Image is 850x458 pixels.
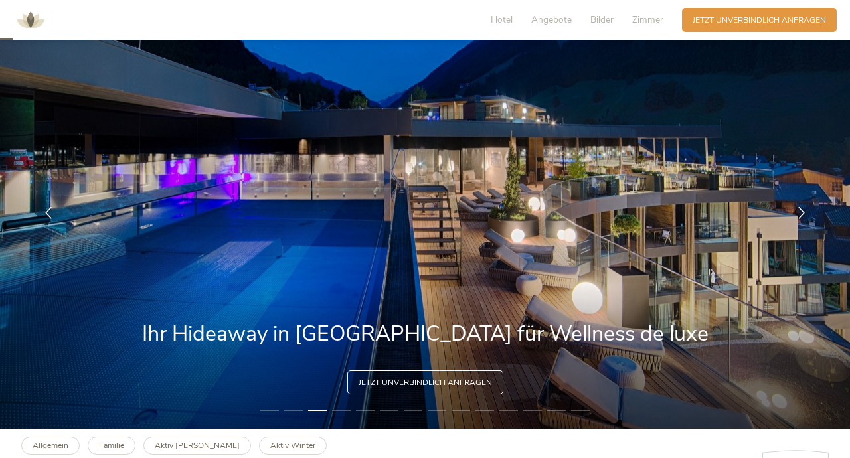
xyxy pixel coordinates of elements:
[531,13,572,26] span: Angebote
[88,437,135,455] a: Familie
[632,13,663,26] span: Zimmer
[155,440,240,451] b: Aktiv [PERSON_NAME]
[270,440,315,451] b: Aktiv Winter
[259,437,327,455] a: Aktiv Winter
[693,15,826,26] span: Jetzt unverbindlich anfragen
[21,437,80,455] a: Allgemein
[491,13,513,26] span: Hotel
[99,440,124,451] b: Familie
[143,437,251,455] a: Aktiv [PERSON_NAME]
[11,16,50,23] a: AMONTI & LUNARIS Wellnessresort
[33,440,68,451] b: Allgemein
[590,13,614,26] span: Bilder
[359,377,492,388] span: Jetzt unverbindlich anfragen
